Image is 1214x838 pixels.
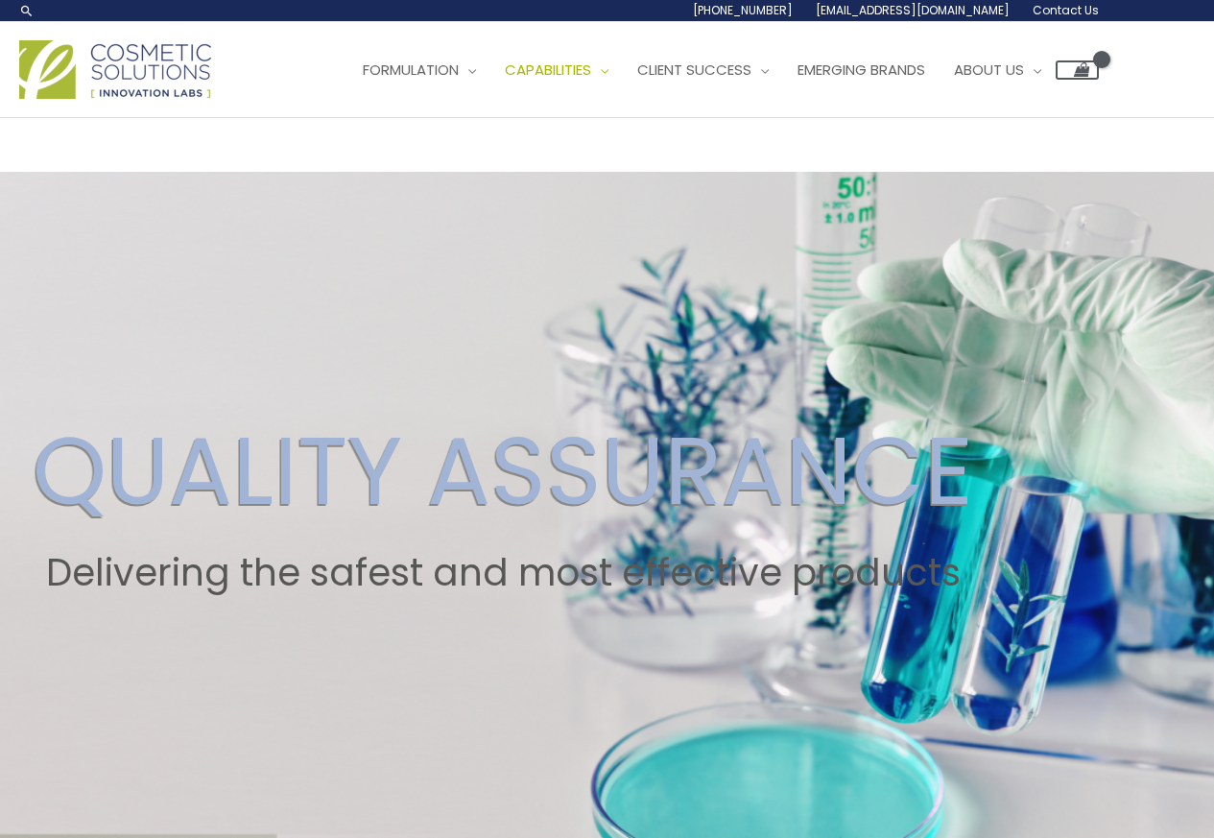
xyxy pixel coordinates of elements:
[505,60,591,80] span: Capabilities
[693,2,793,18] span: [PHONE_NUMBER]
[363,60,459,80] span: Formulation
[797,60,925,80] span: Emerging Brands
[334,41,1099,99] nav: Site Navigation
[1056,60,1099,80] a: View Shopping Cart, empty
[816,2,1010,18] span: [EMAIL_ADDRESS][DOMAIN_NAME]
[954,60,1024,80] span: About Us
[940,41,1056,99] a: About Us
[19,3,35,18] a: Search icon link
[348,41,490,99] a: Formulation
[490,41,623,99] a: Capabilities
[623,41,783,99] a: Client Success
[783,41,940,99] a: Emerging Brands
[1033,2,1099,18] span: Contact Us
[19,40,211,99] img: Cosmetic Solutions Logo
[33,415,973,528] h2: QUALITY ASSURANCE
[637,60,751,80] span: Client Success
[33,551,973,595] h2: Delivering the safest and most effective products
